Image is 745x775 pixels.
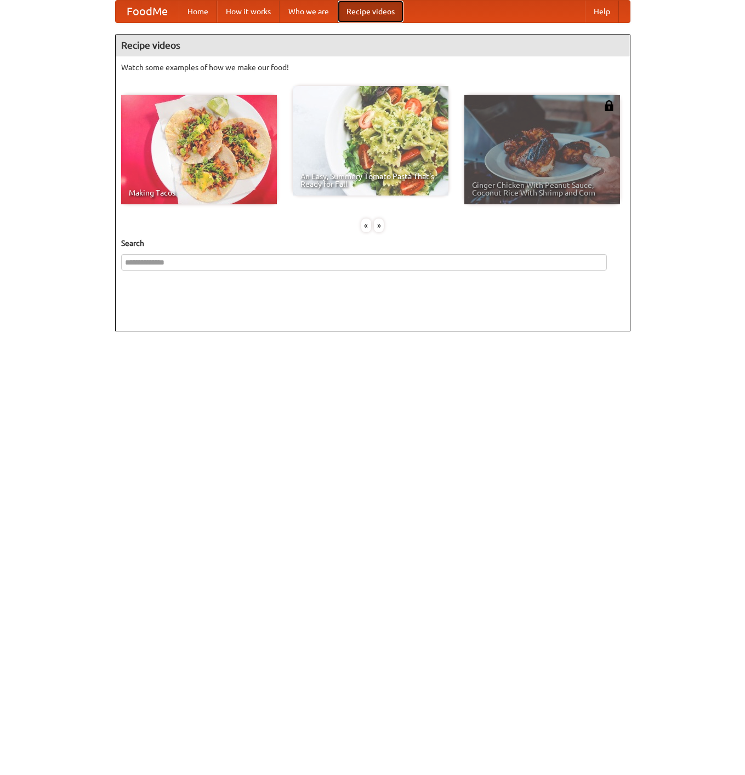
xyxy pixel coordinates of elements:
div: « [361,219,371,232]
p: Watch some examples of how we make our food! [121,62,624,73]
img: 483408.png [604,100,615,111]
a: An Easy, Summery Tomato Pasta That's Ready for Fall [293,86,448,196]
div: » [374,219,384,232]
span: Making Tacos [129,189,269,197]
span: An Easy, Summery Tomato Pasta That's Ready for Fall [300,173,441,188]
h5: Search [121,238,624,249]
a: Help [585,1,619,22]
a: How it works [217,1,280,22]
a: FoodMe [116,1,179,22]
h4: Recipe videos [116,35,630,56]
a: Making Tacos [121,95,277,204]
a: Who we are [280,1,338,22]
a: Recipe videos [338,1,403,22]
a: Home [179,1,217,22]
